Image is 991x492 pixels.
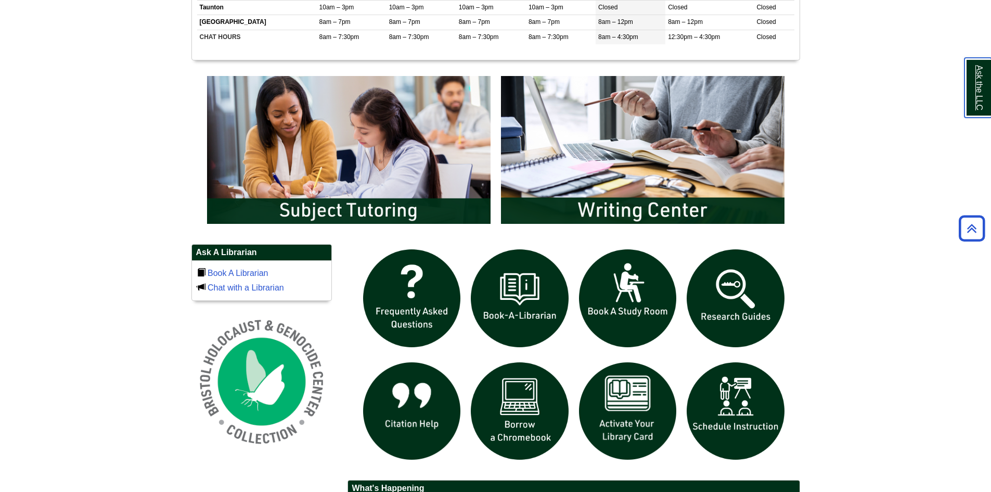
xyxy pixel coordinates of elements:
[358,357,466,465] img: citation help icon links to citation help guide page
[202,71,790,234] div: slideshow
[191,311,332,452] img: Holocaust and Genocide Collection
[197,1,317,15] td: Taunton
[756,4,776,11] span: Closed
[466,357,574,465] img: Borrow a chromebook icon links to the borrow a chromebook web page
[192,245,331,261] h2: Ask A Librarian
[197,15,317,30] td: [GEOGRAPHIC_DATA]
[756,33,776,41] span: Closed
[598,18,633,26] span: 8am – 12pm
[389,33,429,41] span: 8am – 7:30pm
[574,244,682,352] img: book a study room icon links to book a study room web page
[459,33,499,41] span: 8am – 7:30pm
[319,4,354,11] span: 10am – 3pm
[598,4,617,11] span: Closed
[319,33,359,41] span: 8am – 7:30pm
[681,357,790,465] img: For faculty. Schedule Library Instruction icon links to form.
[459,18,490,26] span: 8am – 7pm
[529,18,560,26] span: 8am – 7pm
[358,244,790,470] div: slideshow
[955,221,988,235] a: Back to Top
[574,357,682,465] img: activate Library Card icon links to form to activate student ID into library card
[466,244,574,352] img: Book a Librarian icon links to book a librarian web page
[529,33,569,41] span: 8am – 7:30pm
[496,71,790,229] img: Writing Center Information
[358,244,466,352] img: frequently asked questions
[389,18,420,26] span: 8am – 7pm
[598,33,638,41] span: 8am – 4:30pm
[459,4,494,11] span: 10am – 3pm
[319,18,351,26] span: 8am – 7pm
[208,283,284,292] a: Chat with a Librarian
[668,33,720,41] span: 12:30pm – 4:30pm
[208,269,268,277] a: Book A Librarian
[389,4,424,11] span: 10am – 3pm
[197,30,317,44] td: CHAT HOURS
[668,18,703,26] span: 8am – 12pm
[668,4,687,11] span: Closed
[756,18,776,26] span: Closed
[529,4,563,11] span: 10am – 3pm
[681,244,790,352] img: Research Guides icon links to research guides web page
[202,71,496,229] img: Subject Tutoring Information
